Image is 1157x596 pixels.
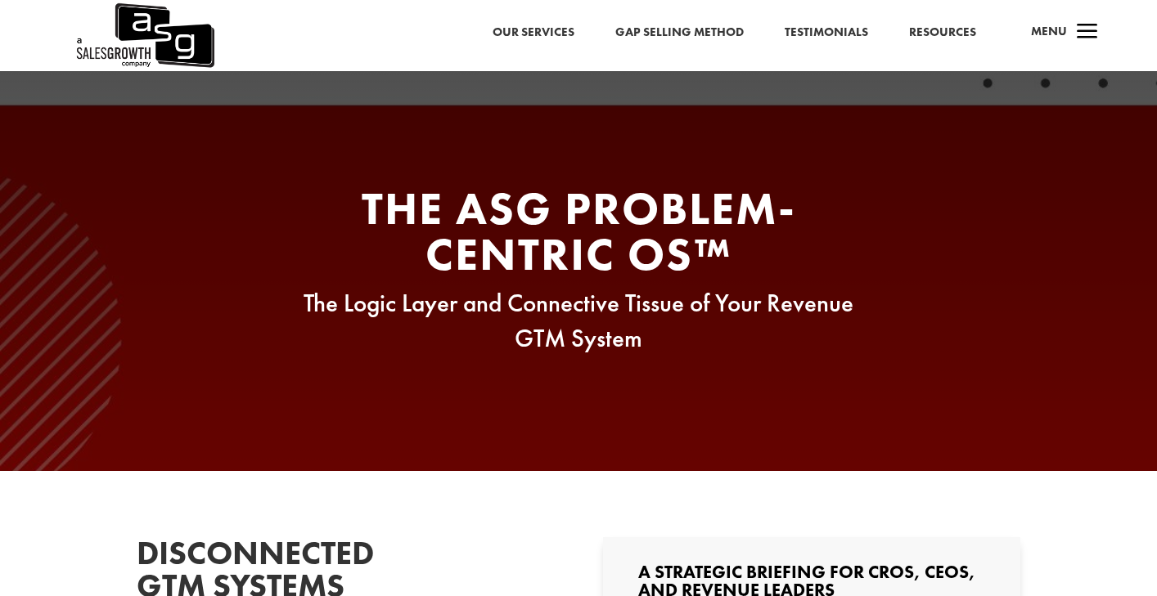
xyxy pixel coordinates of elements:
[909,22,976,43] a: Resources
[1031,23,1067,39] span: Menu
[493,22,574,43] a: Our Services
[1071,16,1104,49] span: a
[615,22,744,43] a: Gap Selling Method
[268,186,889,285] h2: The ASG Problem-Centric OS™
[268,285,889,356] p: The Logic Layer and Connective Tissue of Your Revenue GTM System
[785,22,868,43] a: Testimonials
